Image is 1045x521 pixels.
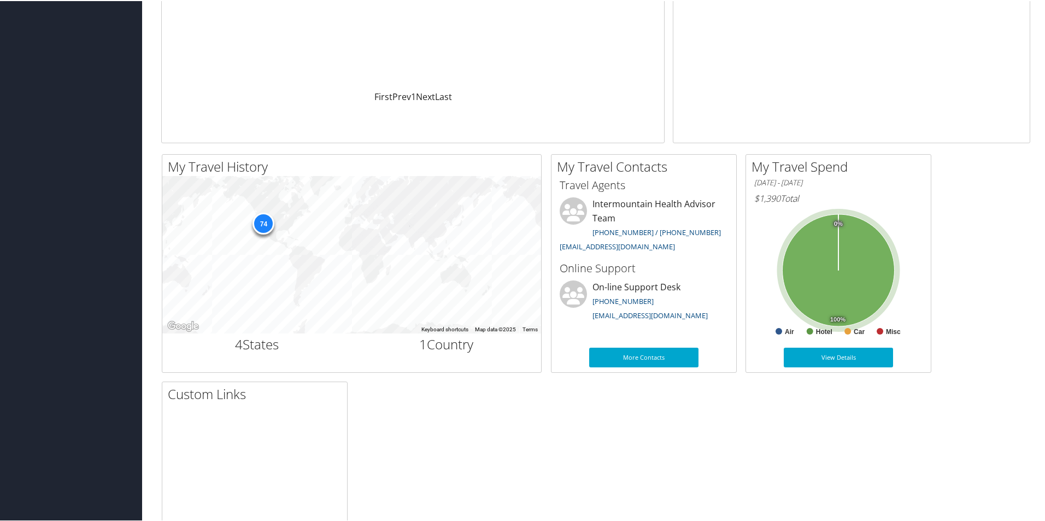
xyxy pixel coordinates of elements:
[411,90,416,102] a: 1
[592,226,721,236] a: [PHONE_NUMBER] / [PHONE_NUMBER]
[589,347,698,366] a: More Contacts
[560,177,728,192] h3: Travel Agents
[374,90,392,102] a: First
[554,196,733,255] li: Intermountain Health Advisor Team
[554,279,733,324] li: On-line Support Desk
[785,327,794,335] text: Air
[522,325,538,331] a: Terms (opens in new tab)
[816,327,832,335] text: Hotel
[253,212,274,233] div: 74
[754,191,923,203] h6: Total
[592,295,654,305] a: [PHONE_NUMBER]
[592,309,708,319] a: [EMAIL_ADDRESS][DOMAIN_NAME]
[475,325,516,331] span: Map data ©2025
[419,334,427,352] span: 1
[435,90,452,102] a: Last
[886,327,901,335] text: Misc
[165,318,201,332] a: Open this area in Google Maps (opens a new window)
[560,241,675,250] a: [EMAIL_ADDRESS][DOMAIN_NAME]
[168,384,347,402] h2: Custom Links
[171,334,344,353] h2: States
[557,156,736,175] h2: My Travel Contacts
[830,315,846,322] tspan: 100%
[752,156,931,175] h2: My Travel Spend
[165,318,201,332] img: Google
[754,177,923,187] h6: [DATE] - [DATE]
[854,327,865,335] text: Car
[416,90,435,102] a: Next
[421,325,468,332] button: Keyboard shortcuts
[360,334,533,353] h2: Country
[235,334,243,352] span: 4
[392,90,411,102] a: Prev
[168,156,541,175] h2: My Travel History
[784,347,893,366] a: View Details
[754,191,780,203] span: $1,390
[834,220,843,226] tspan: 0%
[560,260,728,275] h3: Online Support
